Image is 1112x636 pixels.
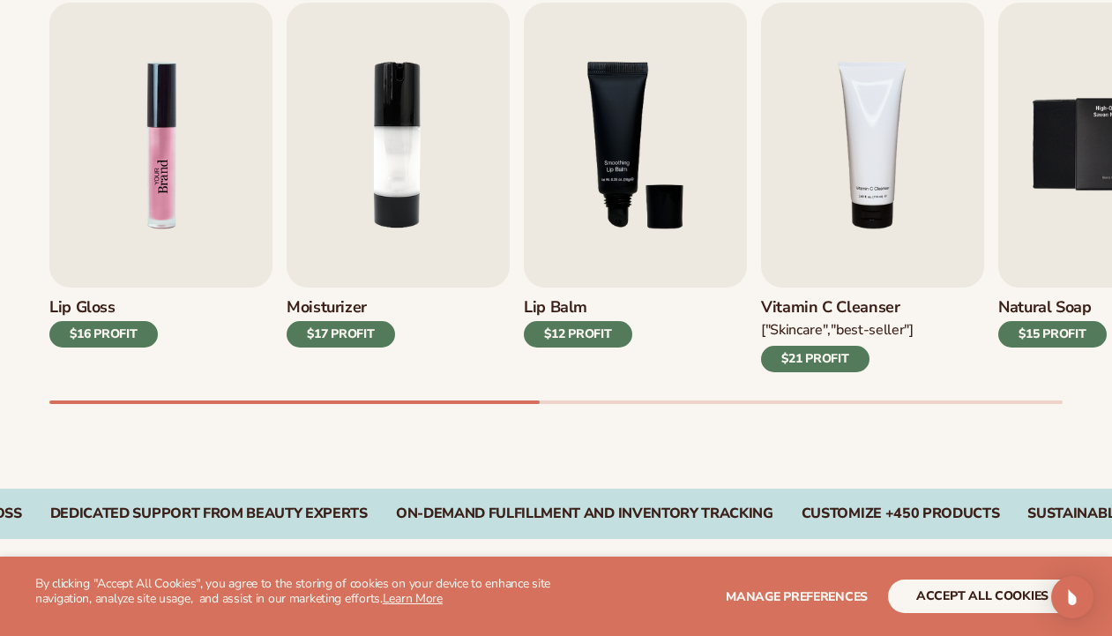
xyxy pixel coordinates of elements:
a: 2 / 9 [287,3,510,372]
div: Open Intercom Messenger [1051,576,1093,618]
span: Manage preferences [726,588,868,605]
h3: Moisturizer [287,298,395,318]
div: On-Demand Fulfillment and Inventory Tracking [396,505,773,522]
a: 4 / 9 [761,3,984,372]
div: CUSTOMIZE +450 PRODUCTS [802,505,1000,522]
h3: Vitamin C Cleanser [761,298,914,318]
a: 1 / 9 [49,3,272,372]
div: ["Skincare","Best-seller"] [761,321,914,340]
div: $12 PROFIT [524,321,632,348]
button: Manage preferences [726,580,868,613]
h3: Lip Balm [524,298,632,318]
img: Shopify Image 5 [49,3,272,288]
p: By clicking "Accept All Cookies", you agree to the storing of cookies on your device to enhance s... [35,577,556,607]
h3: Natural Soap [998,298,1107,318]
div: $15 PROFIT [998,321,1107,348]
div: Dedicated Support From Beauty Experts [50,505,368,522]
a: Learn More [383,590,443,607]
button: accept all cookies [888,580,1077,613]
div: $21 PROFIT [761,346,869,372]
div: $17 PROFIT [287,321,395,348]
a: 3 / 9 [524,3,747,372]
h3: Lip Gloss [49,298,158,318]
div: $16 PROFIT [49,321,158,348]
